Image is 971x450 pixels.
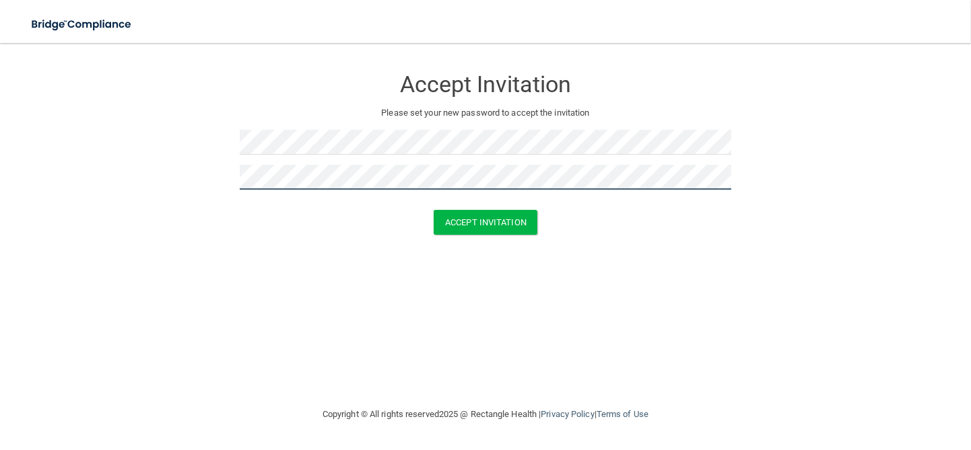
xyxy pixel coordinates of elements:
h3: Accept Invitation [240,72,731,97]
a: Terms of Use [597,409,648,419]
p: Please set your new password to accept the invitation [250,105,721,121]
div: Copyright © All rights reserved 2025 @ Rectangle Health | | [240,393,731,436]
a: Privacy Policy [541,409,594,419]
img: bridge_compliance_login_screen.278c3ca4.svg [20,11,144,38]
button: Accept Invitation [434,210,537,235]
